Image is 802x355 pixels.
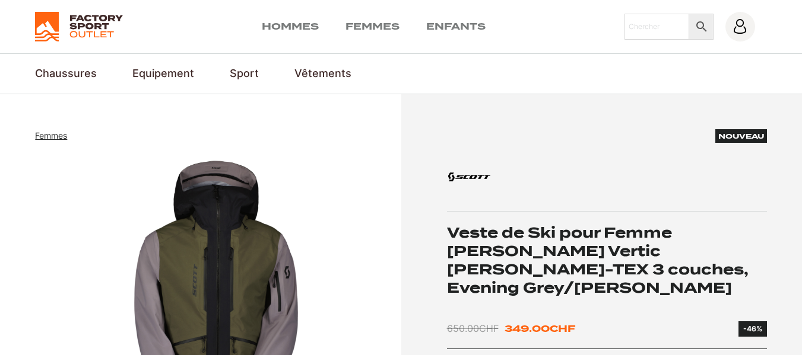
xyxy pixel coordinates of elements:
[35,130,74,140] a: Femmes
[35,66,97,82] a: Chaussures
[550,323,575,334] span: CHF
[479,322,499,334] span: CHF
[345,20,400,34] a: Femmes
[294,66,351,82] a: Vêtements
[625,14,689,40] input: Chercher
[35,12,122,41] img: Factory Sport Outlet
[230,66,259,82] a: Sport
[447,322,499,334] bdi: 650.00
[743,324,762,334] div: -46%
[262,20,319,34] a: Hommes
[447,223,767,297] h1: Veste de Ski pour Femme [PERSON_NAME] Vertic [PERSON_NAME]-TEX 3 couches, Evening Grey/[PERSON_NAME]
[35,129,74,142] nav: breadcrumbs
[132,66,194,82] a: Equipement
[35,130,67,140] span: Femmes
[505,323,575,334] bdi: 349.00
[426,20,486,34] a: Enfants
[718,132,764,140] span: Nouveau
